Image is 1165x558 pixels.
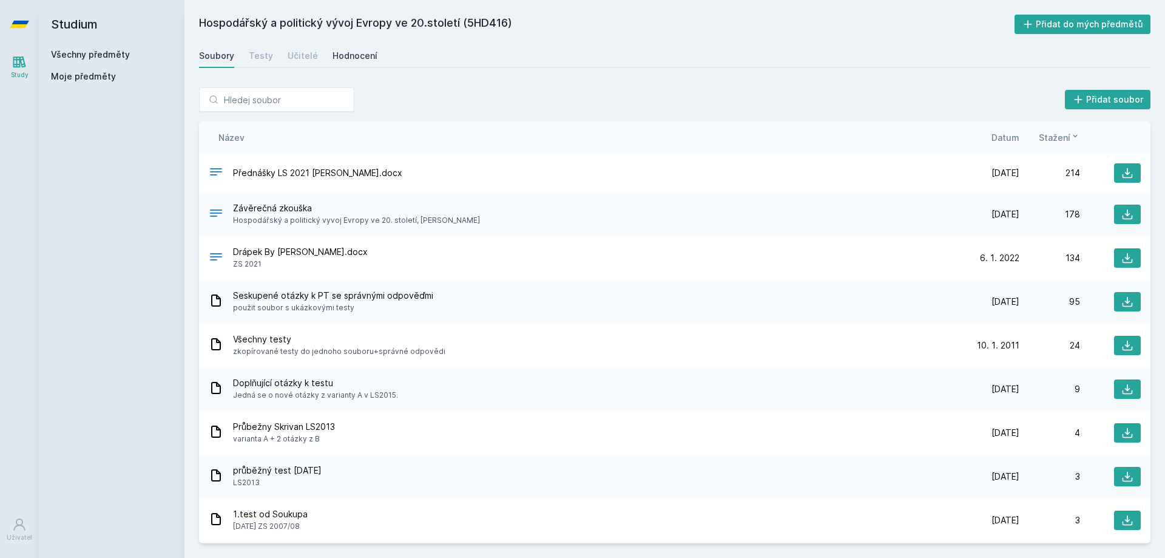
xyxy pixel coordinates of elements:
[1039,131,1080,144] button: Stažení
[977,339,1019,352] span: 10. 1. 2011
[233,333,445,345] span: Všechny testy
[199,44,234,68] a: Soubory
[11,70,29,80] div: Study
[991,471,1019,483] span: [DATE]
[233,214,480,226] span: Hospodářský a politický vyvoj Evropy ve 20. století, [PERSON_NAME]
[991,514,1019,526] span: [DATE]
[209,165,223,182] div: DOCX
[1019,252,1080,264] div: 134
[288,44,318,68] a: Učitelé
[1019,296,1080,308] div: 95
[1019,427,1080,439] div: 4
[233,389,398,401] span: Jedná se o nové otázky z varianty A v LS2015.
[199,50,234,62] div: Soubory
[991,167,1019,179] span: [DATE]
[1019,208,1080,220] div: 178
[233,377,398,389] span: Doplňující otázky k testu
[1039,131,1070,144] span: Stažení
[991,427,1019,439] span: [DATE]
[233,508,308,520] span: 1.test od Soukupa
[233,202,480,214] span: Závěrečná zkouška
[233,421,335,433] span: Průbežny Skrivan LS2013
[249,50,273,62] div: Testy
[1019,471,1080,483] div: 3
[51,49,130,60] a: Všechny předměty
[288,50,318,62] div: Učitelé
[1019,514,1080,526] div: 3
[2,49,36,86] a: Study
[209,250,223,267] div: DOCX
[7,533,32,542] div: Uživatel
[1065,90,1151,109] button: Přidat soubor
[1019,383,1080,395] div: 9
[233,464,322,477] span: průběžný test [DATE]
[209,206,223,223] div: .DOCX
[249,44,273,68] a: Testy
[233,520,308,532] span: [DATE] ZS 2007/08
[233,345,445,358] span: zkopírované testy do jednoho souboru+správné odpovědi
[333,44,377,68] a: Hodnocení
[218,131,245,144] button: Název
[233,433,335,445] span: varianta A + 2 otázky z B
[233,302,433,314] span: použit soubor s ukázkovými testy
[199,15,1015,34] h2: Hospodářský a politický vývoj Evropy ve 20.století (5HD416)
[991,131,1019,144] button: Datum
[1019,339,1080,352] div: 24
[233,477,322,489] span: LS2013
[51,70,116,83] span: Moje předměty
[233,290,433,302] span: Seskupené otázky k PT se správnými odpověďmi
[2,511,36,548] a: Uživatel
[233,167,402,179] span: Přednášky LS 2021 [PERSON_NAME].docx
[1019,167,1080,179] div: 214
[1015,15,1151,34] button: Přidat do mých předmětů
[199,87,354,112] input: Hledej soubor
[991,296,1019,308] span: [DATE]
[980,252,1019,264] span: 6. 1. 2022
[233,246,368,258] span: Drápek By [PERSON_NAME].docx
[333,50,377,62] div: Hodnocení
[991,383,1019,395] span: [DATE]
[991,208,1019,220] span: [DATE]
[233,258,368,270] span: ZS 2021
